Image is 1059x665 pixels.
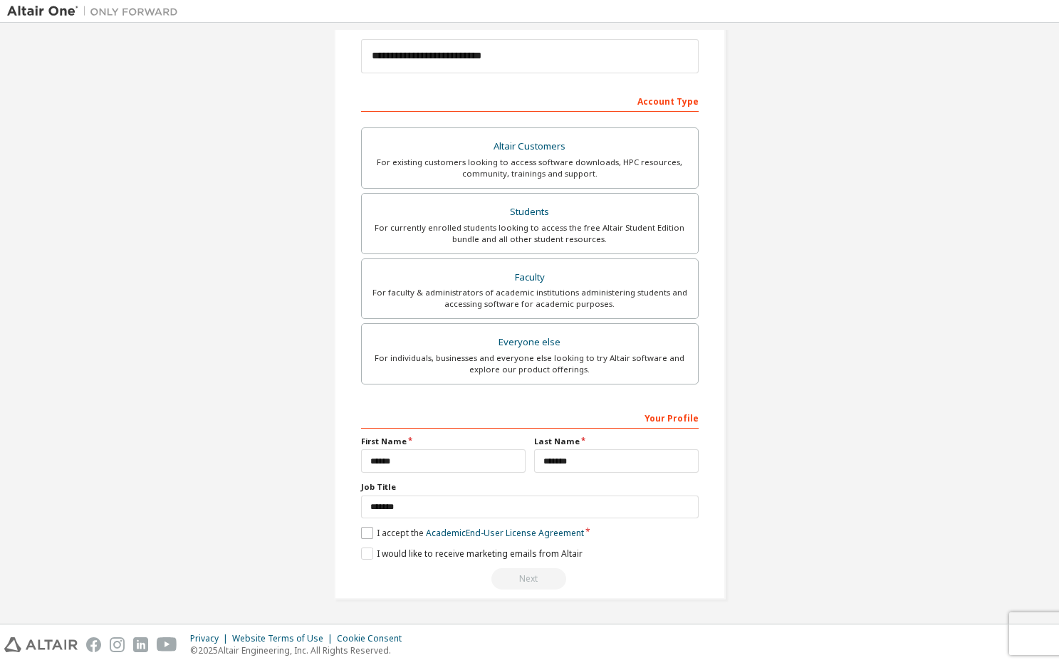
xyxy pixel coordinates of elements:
img: facebook.svg [86,637,101,652]
img: Altair One [7,4,185,19]
div: For individuals, businesses and everyone else looking to try Altair software and explore our prod... [370,352,689,375]
label: Last Name [534,436,699,447]
label: I accept the [361,527,584,539]
div: Your Profile [361,406,699,429]
div: For faculty & administrators of academic institutions administering students and accessing softwa... [370,287,689,310]
img: altair_logo.svg [4,637,78,652]
div: Privacy [190,633,232,644]
label: Job Title [361,481,699,493]
a: Academic End-User License Agreement [426,527,584,539]
div: Cookie Consent [337,633,410,644]
div: Read and acccept EULA to continue [361,568,699,590]
label: I would like to receive marketing emails from Altair [361,548,583,560]
img: youtube.svg [157,637,177,652]
div: Everyone else [370,332,689,352]
label: First Name [361,436,526,447]
p: © 2025 Altair Engineering, Inc. All Rights Reserved. [190,644,410,656]
img: instagram.svg [110,637,125,652]
img: linkedin.svg [133,637,148,652]
div: Altair Customers [370,137,689,157]
div: Faculty [370,268,689,288]
div: For currently enrolled students looking to access the free Altair Student Edition bundle and all ... [370,222,689,245]
div: Account Type [361,89,699,112]
div: For existing customers looking to access software downloads, HPC resources, community, trainings ... [370,157,689,179]
div: Students [370,202,689,222]
div: Website Terms of Use [232,633,337,644]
